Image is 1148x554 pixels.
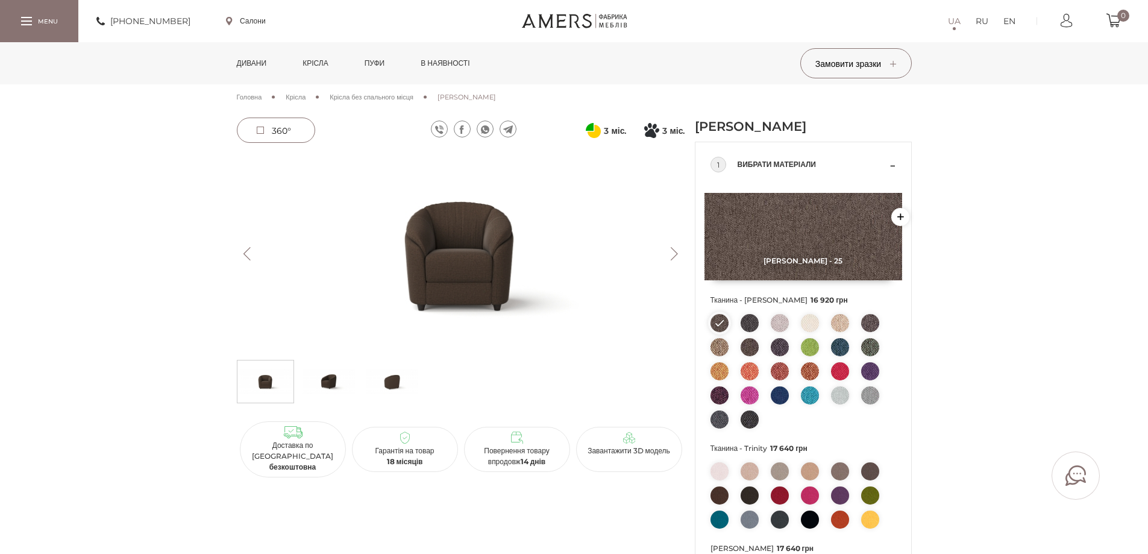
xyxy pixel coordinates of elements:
a: Головна [237,92,262,102]
button: Замовити зразки [800,48,912,78]
span: 16 920 грн [811,295,848,304]
a: EN [1003,14,1015,28]
span: 3 міс. [604,124,626,138]
a: 360° [237,118,315,143]
img: Крісло ДОНАТА s-0 [239,364,292,400]
span: Крісла без спального місця [330,93,413,101]
a: [PHONE_NUMBER] [96,14,190,28]
a: Пуфи [356,42,394,84]
img: Крісло ДОНАТА -0 [237,154,685,354]
a: Дивани [228,42,276,84]
a: facebook [454,121,471,137]
span: Тканина - [PERSON_NAME] [710,292,896,308]
a: Крісла [286,92,306,102]
a: Крісла без спального місця [330,92,413,102]
p: Доставка по [GEOGRAPHIC_DATA] [245,440,341,473]
svg: Покупка частинами від Монобанку [644,123,659,138]
p: Гарантія на товар [357,445,453,467]
span: 17 640 грн [777,544,814,553]
p: Повернення товару впродовж [469,445,565,467]
h1: [PERSON_NAME] [695,118,833,136]
a: RU [976,14,988,28]
span: 3 міс. [662,124,685,138]
a: viber [431,121,448,137]
span: Тканина - Trinity [710,441,896,456]
img: Крісло ДОНАТА s-2 [366,364,418,400]
span: 0 [1117,10,1129,22]
img: Крісло ДОНАТА s-1 [303,364,355,400]
span: 17 640 грн [770,444,808,453]
a: telegram [500,121,516,137]
b: 18 місяців [387,457,423,466]
a: в наявності [412,42,478,84]
svg: Оплата частинами від ПриватБанку [586,123,601,138]
img: Etna - 25 [704,193,902,280]
button: Next [664,247,685,260]
span: 360° [272,125,291,136]
div: 1 [710,157,726,172]
button: Previous [237,247,258,260]
b: безкоштовна [269,462,316,471]
a: Салони [226,16,266,27]
span: Головна [237,93,262,101]
b: 14 днів [521,457,546,466]
span: Крісла [286,93,306,101]
a: Крісла [293,42,337,84]
span: Вибрати матеріали [738,157,887,172]
p: Завантажити 3D модель [581,445,677,456]
span: Замовити зразки [815,58,896,69]
span: [PERSON_NAME] - 25 [704,256,902,265]
a: UA [948,14,961,28]
a: whatsapp [477,121,494,137]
